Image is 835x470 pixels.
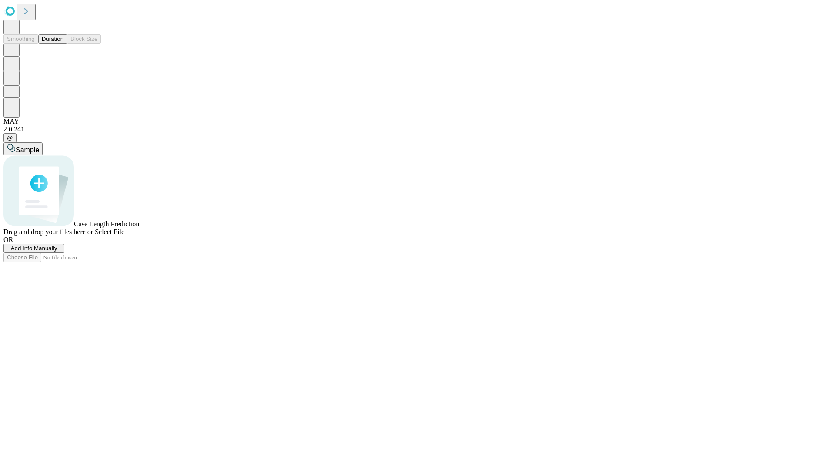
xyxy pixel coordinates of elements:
[3,244,64,253] button: Add Info Manually
[16,146,39,154] span: Sample
[7,134,13,141] span: @
[38,34,67,44] button: Duration
[3,133,17,142] button: @
[74,220,139,228] span: Case Length Prediction
[11,245,57,252] span: Add Info Manually
[3,125,832,133] div: 2.0.241
[3,142,43,155] button: Sample
[3,117,832,125] div: MAY
[95,228,124,235] span: Select File
[67,34,101,44] button: Block Size
[3,34,38,44] button: Smoothing
[3,228,93,235] span: Drag and drop your files here or
[3,236,13,243] span: OR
